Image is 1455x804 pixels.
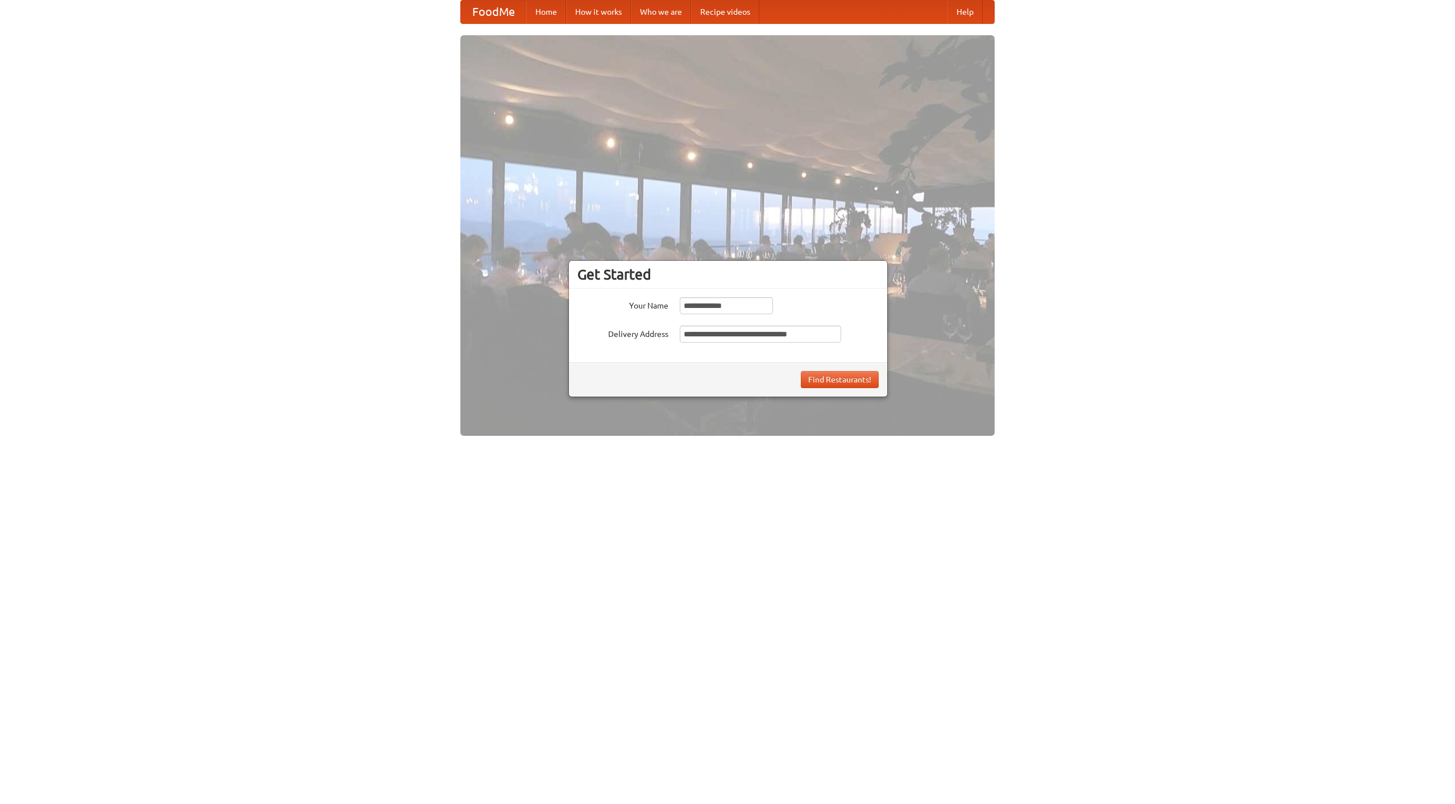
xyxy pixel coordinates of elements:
a: Who we are [631,1,691,23]
label: Your Name [577,297,668,311]
h3: Get Started [577,266,879,283]
a: Recipe videos [691,1,759,23]
a: FoodMe [461,1,526,23]
a: Home [526,1,566,23]
a: How it works [566,1,631,23]
label: Delivery Address [577,326,668,340]
a: Help [947,1,983,23]
button: Find Restaurants! [801,371,879,388]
